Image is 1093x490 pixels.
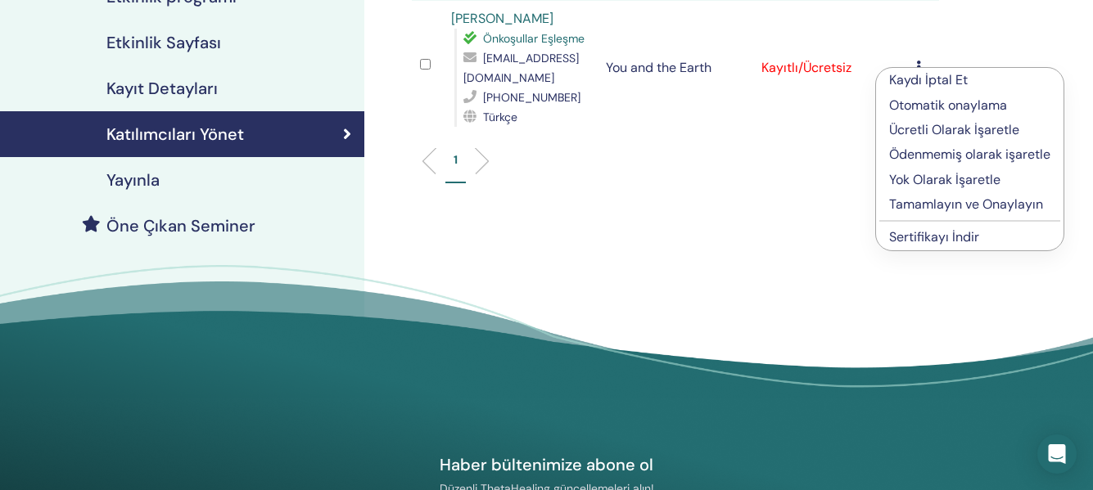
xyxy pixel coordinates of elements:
[454,151,458,169] p: 1
[1037,434,1077,474] div: Open Intercom Messenger
[889,96,1050,115] p: Otomatik onaylama
[106,124,244,144] h4: Katılımcıları Yönet
[106,170,160,190] h4: Yayınla
[106,33,221,52] h4: Etkinlik Sayfası
[463,51,579,85] span: [EMAIL_ADDRESS][DOMAIN_NAME]
[598,1,752,135] td: You and the Earth
[889,70,1050,90] p: Kaydı İptal Et
[106,216,255,236] h4: Öne Çıkan Seminer
[483,110,517,124] span: Türkçe
[889,145,1050,164] p: Ödenmemiş olarak işaretle
[483,31,585,46] span: Önkoşullar Eşleşme
[451,10,553,27] a: [PERSON_NAME]
[483,90,580,105] span: [PHONE_NUMBER]
[106,79,218,98] h4: Kayıt Detayları
[358,454,736,475] h4: Haber bültenimize abone ol
[889,120,1050,140] p: Ücretli Olarak İşaretle
[889,195,1050,214] p: Tamamlayın ve Onaylayın
[889,228,979,245] a: Sertifikayı İndir
[889,170,1050,190] p: Yok Olarak İşaretle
